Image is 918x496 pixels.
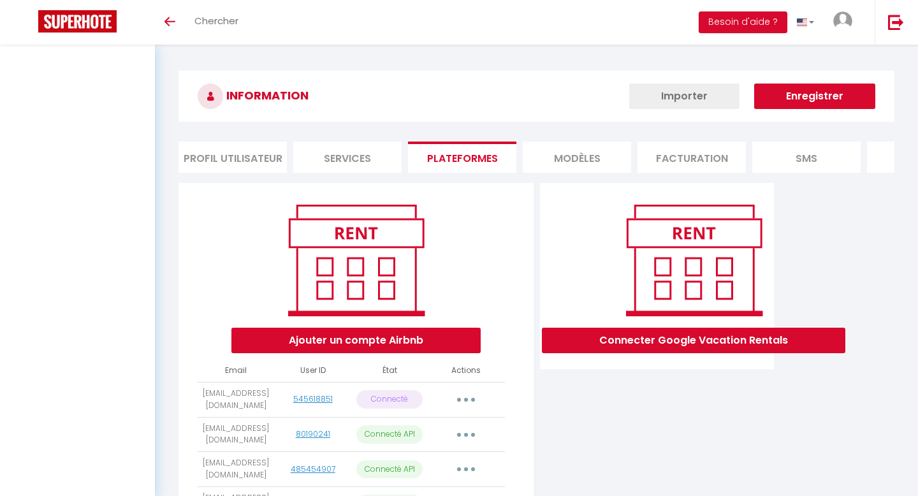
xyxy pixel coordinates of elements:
[356,460,423,479] p: Connecté API
[754,84,875,109] button: Enregistrer
[274,360,351,382] th: User ID
[542,328,845,353] button: Connecter Google Vacation Rentals
[888,14,904,30] img: logout
[293,393,333,404] a: 545618851
[198,360,274,382] th: Email
[351,360,428,382] th: État
[178,71,894,122] h3: INFORMATION
[291,463,335,474] a: 485454907
[296,428,330,439] a: 80190241
[275,199,437,321] img: rent.png
[38,10,117,33] img: Super Booking
[198,417,274,452] td: [EMAIL_ADDRESS][DOMAIN_NAME]
[356,390,423,409] p: Connecté
[699,11,787,33] button: Besoin d'aide ?
[231,328,481,353] button: Ajouter un compte Airbnb
[194,14,238,27] span: Chercher
[356,425,423,444] p: Connecté API
[637,142,746,173] li: Facturation
[833,11,852,31] img: ...
[752,142,861,173] li: SMS
[198,382,274,417] td: [EMAIL_ADDRESS][DOMAIN_NAME]
[178,142,287,173] li: Profil Utilisateur
[428,360,504,382] th: Actions
[408,142,516,173] li: Plateformes
[613,199,775,321] img: rent.png
[293,142,402,173] li: Services
[523,142,631,173] li: MODÈLES
[198,452,274,487] td: [EMAIL_ADDRESS][DOMAIN_NAME]
[629,84,739,109] button: Importer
